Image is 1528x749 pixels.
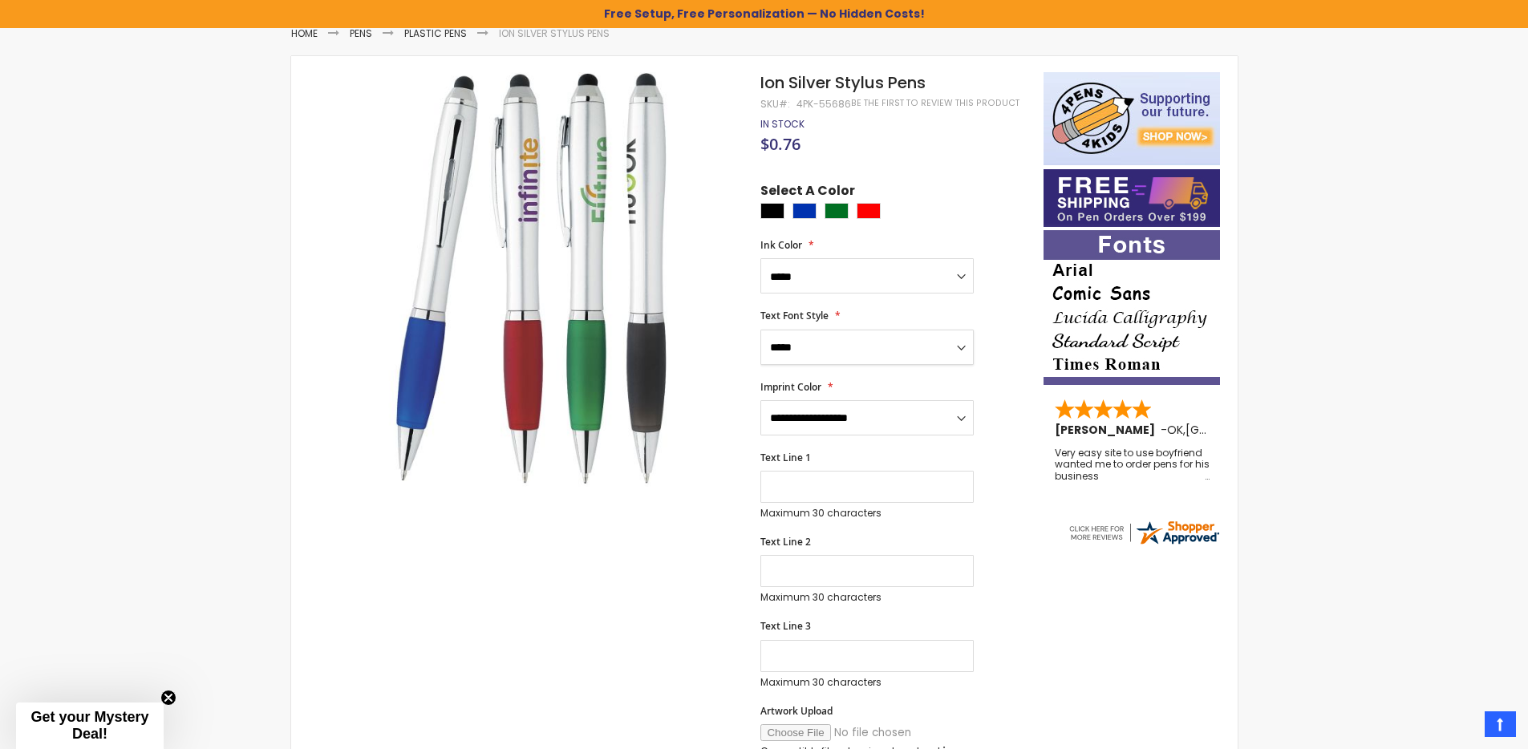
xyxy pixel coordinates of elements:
div: Very easy site to use boyfriend wanted me to order pens for his business [1055,447,1210,482]
span: Ink Color [760,238,802,252]
a: Plastic Pens [404,26,467,40]
button: Close teaser [160,690,176,706]
div: 4PK-55686 [796,98,851,111]
span: OK [1167,422,1183,438]
span: In stock [760,117,805,131]
span: Text Font Style [760,309,829,322]
div: Red [857,203,881,219]
span: Ion Silver Stylus Pens [760,71,926,94]
span: Imprint Color [760,380,821,394]
span: - , [1161,422,1303,438]
a: Home [291,26,318,40]
img: 4pens.com widget logo [1067,518,1221,547]
img: 4pens 4 kids [1044,72,1220,165]
a: Be the first to review this product [851,97,1019,109]
div: Black [760,203,784,219]
a: Pens [350,26,372,40]
span: Text Line 3 [760,619,811,633]
div: Blue [792,203,817,219]
img: Ion Silver Stylus Pens [323,71,740,487]
img: font-personalization-examples [1044,230,1220,385]
p: Maximum 30 characters [760,591,974,604]
a: 4pens.com certificate URL [1067,536,1221,550]
div: Get your Mystery Deal!Close teaser [16,702,164,749]
span: Select A Color [760,182,855,204]
span: Get your Mystery Deal! [30,709,148,742]
span: Text Line 2 [760,535,811,549]
p: Maximum 30 characters [760,676,974,689]
span: $0.76 [760,133,800,155]
div: Availability [760,118,805,131]
div: Green [825,203,849,219]
a: Top [1485,711,1516,737]
span: [GEOGRAPHIC_DATA] [1186,422,1303,438]
img: Free shipping on orders over $199 [1044,169,1220,227]
span: Artwork Upload [760,704,833,718]
span: [PERSON_NAME] [1055,422,1161,438]
strong: SKU [760,97,790,111]
li: Ion Silver Stylus Pens [499,27,610,40]
span: Text Line 1 [760,451,811,464]
p: Maximum 30 characters [760,507,974,520]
